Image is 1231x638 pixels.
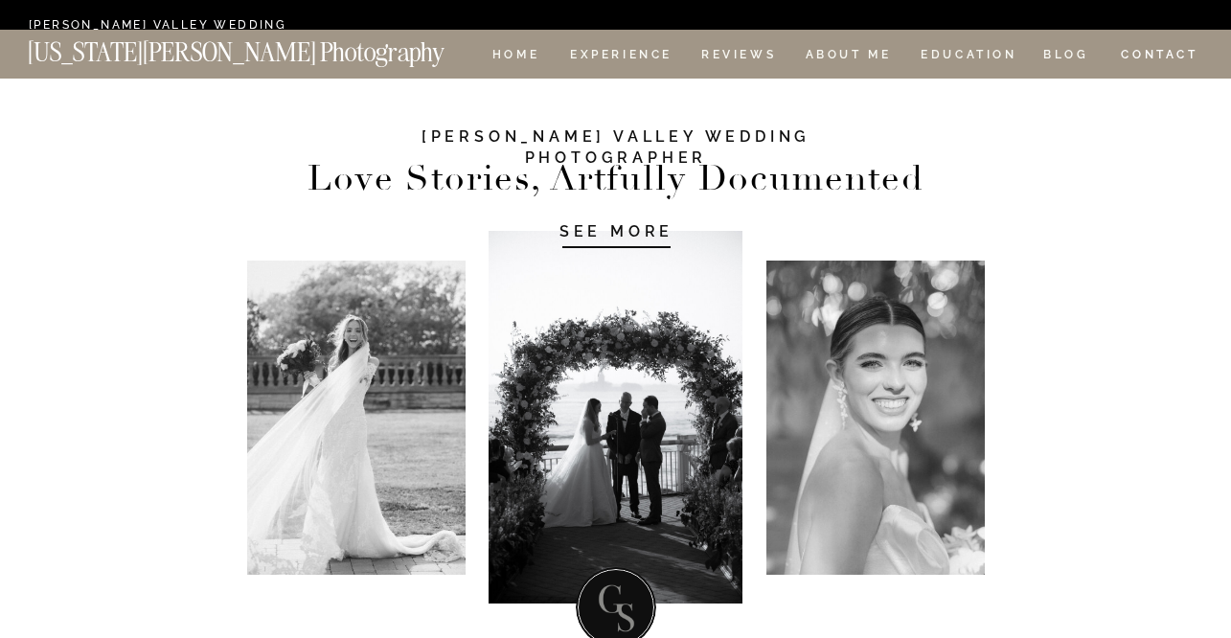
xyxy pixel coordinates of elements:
[1120,44,1199,65] a: CONTACT
[805,49,892,65] a: ABOUT ME
[526,221,708,240] a: SEE MORE
[701,49,773,65] a: REVIEWS
[1043,49,1089,65] a: BLOG
[919,49,1019,65] a: EDUCATION
[570,49,671,65] a: Experience
[287,164,946,195] h2: Love Stories, Artfully Documented
[489,49,543,65] a: HOME
[29,19,404,34] a: [PERSON_NAME] Valley Wedding Photographer
[28,39,509,56] a: [US_STATE][PERSON_NAME] Photography
[365,126,868,165] h1: [PERSON_NAME] Valley Wedding Photographer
